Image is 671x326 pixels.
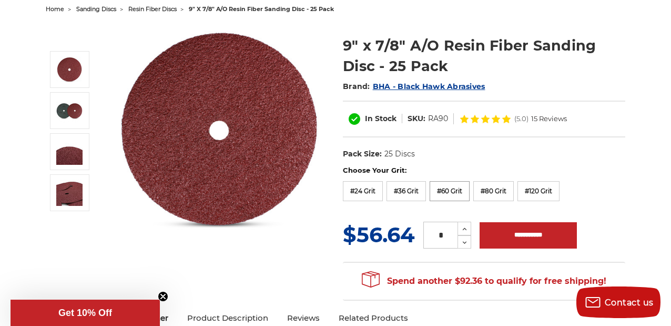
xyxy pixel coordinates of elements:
button: Close teaser [158,291,168,302]
span: Get 10% Off [58,308,112,318]
div: Get 10% OffClose teaser [11,300,160,326]
a: resin fiber discs [128,5,177,13]
dd: 25 Discs [384,149,415,160]
label: Choose Your Grit: [343,165,625,176]
img: 9" x 7/8" A/O Resin Fiber Sanding Disc - 25 Pack [56,139,83,165]
img: 9" x 7/8" A/O Resin Fiber Sanding Disc - 25 Pack [56,180,83,206]
a: home [46,5,64,13]
span: $56.64 [343,222,415,248]
dd: RA90 [428,113,448,124]
img: 9" x 7/8" Aluminum Oxide Resin Fiber Disc [114,24,324,235]
dt: SKU: [408,113,425,124]
a: BHA - Black Hawk Abrasives [373,82,485,91]
span: 9" x 7/8" a/o resin fiber sanding disc - 25 pack [189,5,334,13]
span: In Stock [365,114,396,123]
h1: 9" x 7/8" A/O Resin Fiber Sanding Disc - 25 Pack [343,35,625,76]
span: Spend another $92.36 to qualify for free shipping! [362,276,606,286]
span: Contact us [605,298,654,308]
a: sanding discs [76,5,116,13]
span: (5.0) [514,115,528,122]
span: Brand: [343,82,370,91]
img: 9" x 7/8" Aluminum Oxide Resin Fiber Disc [56,56,83,83]
span: 15 Reviews [531,115,567,122]
button: Contact us [576,287,660,318]
img: 9" x 7/8" A/O Resin Fiber Sanding Disc - 25 Pack [56,97,83,124]
dt: Pack Size: [343,149,382,160]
